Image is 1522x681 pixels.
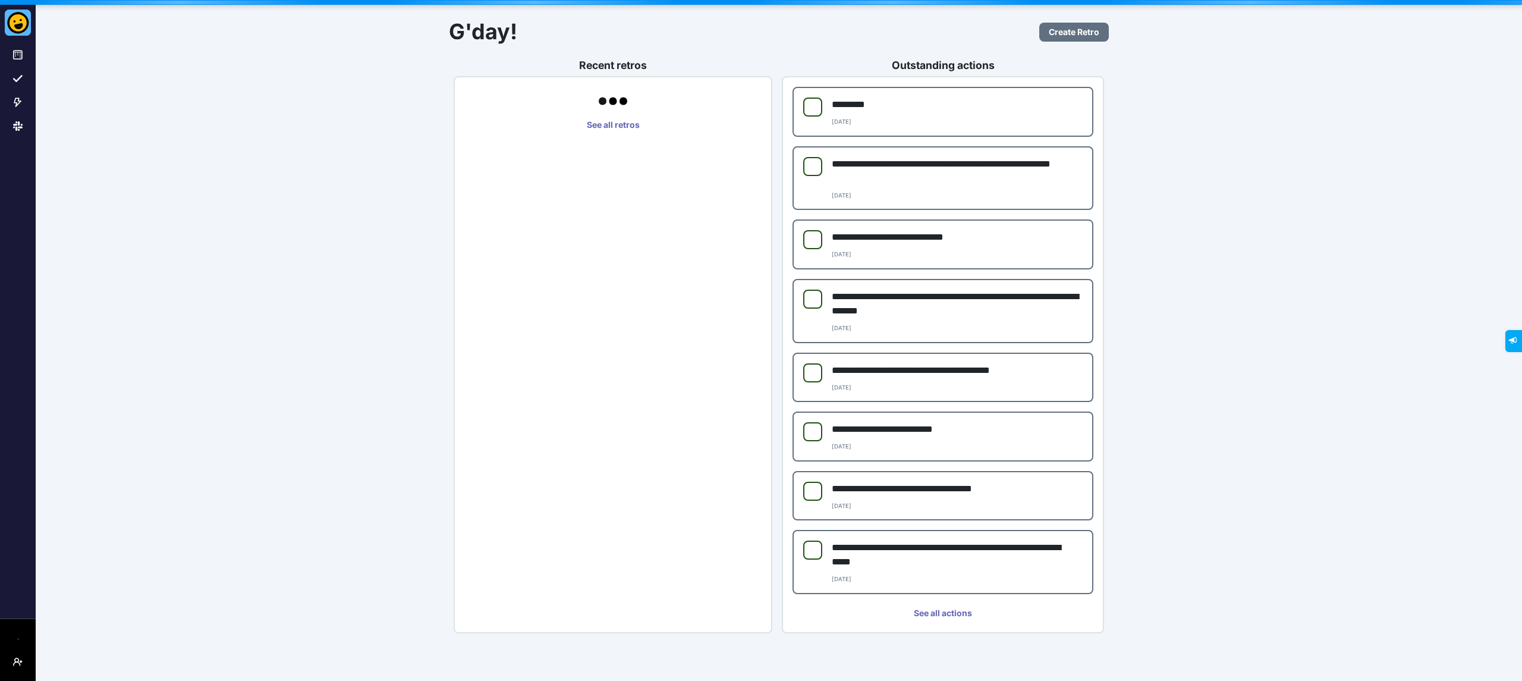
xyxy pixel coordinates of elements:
[832,325,851,331] small: [DATE]
[464,115,762,134] a: See all retros
[832,384,851,391] small: [DATE]
[5,10,31,36] img: Better
[449,19,944,45] h1: G'day!
[8,4,15,11] span: 
[793,604,1093,623] a: See all actions
[832,576,851,582] small: [DATE]
[782,59,1104,71] h3: Outstanding actions
[599,87,627,115] img: activityIndicator
[454,59,772,71] h3: Recent retros
[832,192,851,199] small: [DATE]
[1039,23,1109,42] a: Create Retro
[13,667,23,676] span: User menu
[832,503,851,509] small: [DATE]
[8,629,27,648] button: Workspace
[13,657,23,667] i: User menu
[8,652,27,671] button: User menu
[832,251,851,258] small: [DATE]
[832,443,851,450] small: [DATE]
[832,118,851,125] small: [DATE]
